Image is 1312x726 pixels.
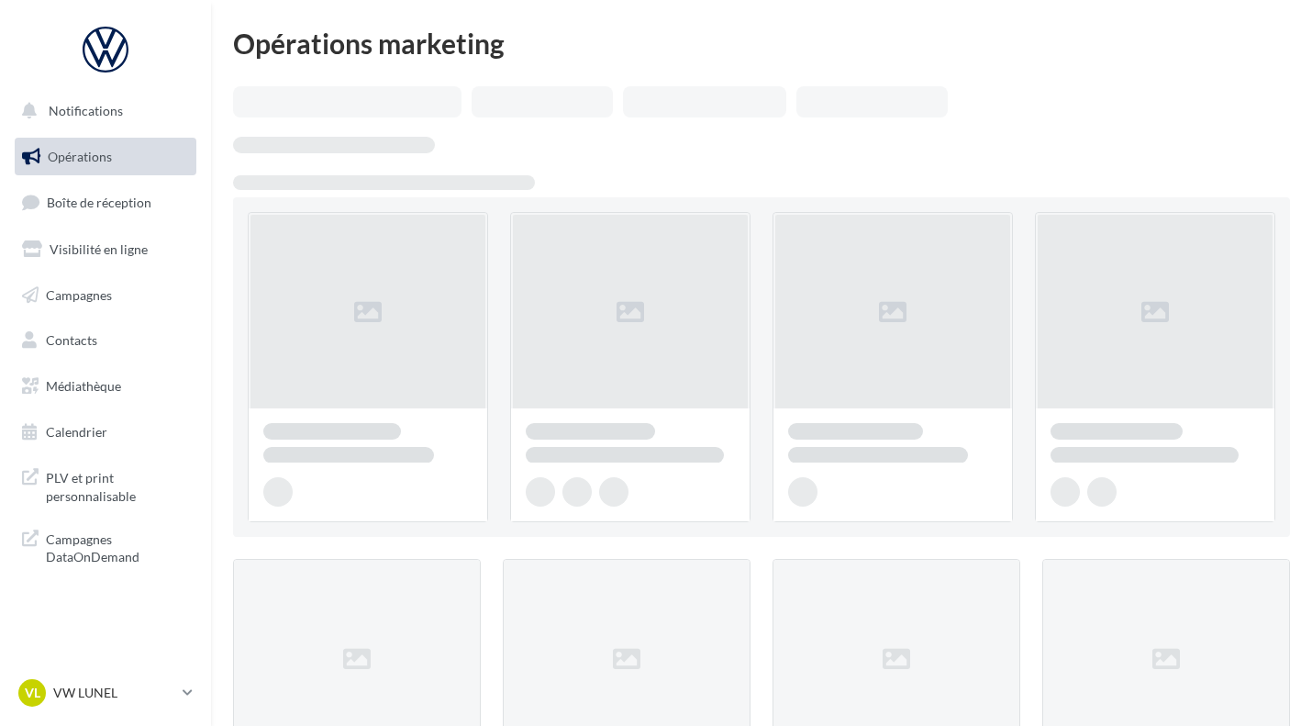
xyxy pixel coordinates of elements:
p: VW LUNEL [53,684,175,702]
a: Boîte de réception [11,183,200,222]
span: Médiathèque [46,378,121,394]
a: Campagnes [11,276,200,315]
span: Campagnes DataOnDemand [46,527,189,566]
a: Calendrier [11,413,200,452]
a: VL VW LUNEL [15,676,196,710]
span: Contacts [46,332,97,348]
a: PLV et print personnalisable [11,458,200,512]
span: PLV et print personnalisable [46,465,189,505]
a: Opérations [11,138,200,176]
span: Boîte de réception [47,195,151,210]
span: Calendrier [46,424,107,440]
a: Médiathèque [11,367,200,406]
span: Visibilité en ligne [50,241,148,257]
a: Visibilité en ligne [11,230,200,269]
span: Opérations [48,149,112,164]
span: VL [25,684,40,702]
button: Notifications [11,92,193,130]
a: Contacts [11,321,200,360]
span: Notifications [49,103,123,118]
span: Campagnes [46,286,112,302]
a: Campagnes DataOnDemand [11,519,200,574]
div: Opérations marketing [233,29,1290,57]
